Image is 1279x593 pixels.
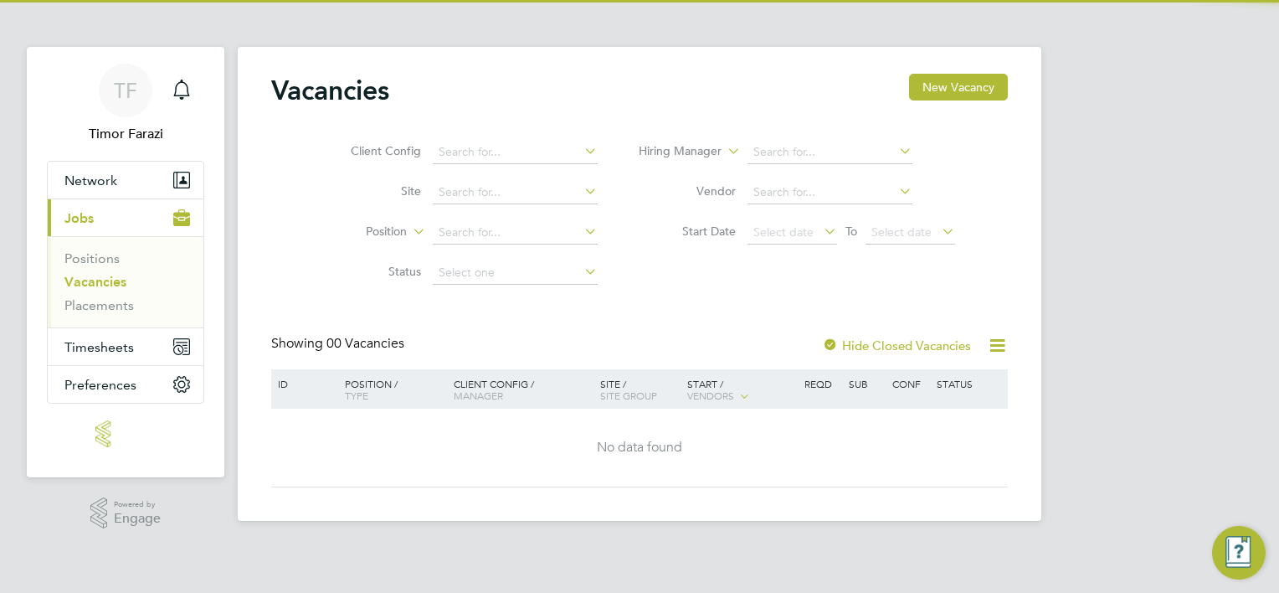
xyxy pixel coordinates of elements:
[47,420,204,447] a: Go to home page
[683,369,800,411] div: Start /
[48,236,203,327] div: Jobs
[600,389,657,402] span: Site Group
[27,47,224,477] nav: Main navigation
[433,181,598,204] input: Search for...
[639,183,736,199] label: Vendor
[433,141,598,164] input: Search for...
[1212,526,1266,580] button: Engage Resource Center
[48,366,203,403] button: Preferences
[800,369,844,398] div: Reqd
[596,369,684,410] div: Site /
[840,220,862,242] span: To
[95,420,156,447] img: invictus-group-logo-retina.png
[48,162,203,199] button: Network
[64,210,94,226] span: Jobs
[687,389,734,402] span: Vendors
[433,221,598,245] input: Search for...
[274,369,332,398] div: ID
[747,141,912,164] input: Search for...
[47,64,204,144] a: TFTimor Farazi
[326,335,404,352] span: 00 Vacancies
[888,369,932,398] div: Conf
[332,369,449,410] div: Position /
[449,369,596,410] div: Client Config /
[114,498,161,512] span: Powered by
[753,224,814,240] span: Select date
[64,377,136,393] span: Preferences
[845,369,888,398] div: Sub
[64,274,126,290] a: Vacancies
[64,173,117,188] span: Network
[325,183,421,199] label: Site
[64,297,134,313] a: Placements
[871,224,932,240] span: Select date
[325,264,421,279] label: Status
[47,124,204,144] span: Timor Farazi
[271,335,408,353] div: Showing
[48,199,203,236] button: Jobs
[454,389,503,402] span: Manager
[639,224,736,239] label: Start Date
[64,339,134,355] span: Timesheets
[274,439,1005,456] div: No data found
[271,74,389,107] h2: Vacancies
[48,328,203,365] button: Timesheets
[433,261,598,285] input: Select one
[325,143,421,158] label: Client Config
[64,250,120,266] a: Positions
[90,498,162,529] a: Powered byEngage
[909,74,1008,101] button: New Vacancy
[114,80,137,101] span: TF
[345,389,368,402] span: Type
[114,512,161,526] span: Engage
[747,181,912,204] input: Search for...
[932,369,1005,398] div: Status
[311,224,407,240] label: Position
[822,338,971,353] label: Hide Closed Vacancies
[625,143,722,160] label: Hiring Manager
